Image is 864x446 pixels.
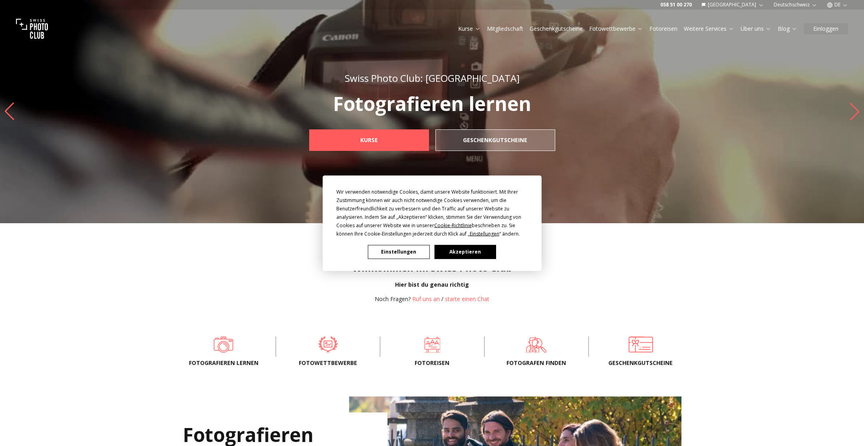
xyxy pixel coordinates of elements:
span: Cookie-Richtlinie [434,222,472,228]
div: Cookie Consent Prompt [322,175,541,271]
span: Einstellungen [470,230,499,237]
button: Akzeptieren [434,245,496,259]
div: Wir verwenden notwendige Cookies, damit unsere Website funktioniert. Mit Ihrer Zustimmung können ... [336,187,528,238]
button: Einstellungen [368,245,429,259]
